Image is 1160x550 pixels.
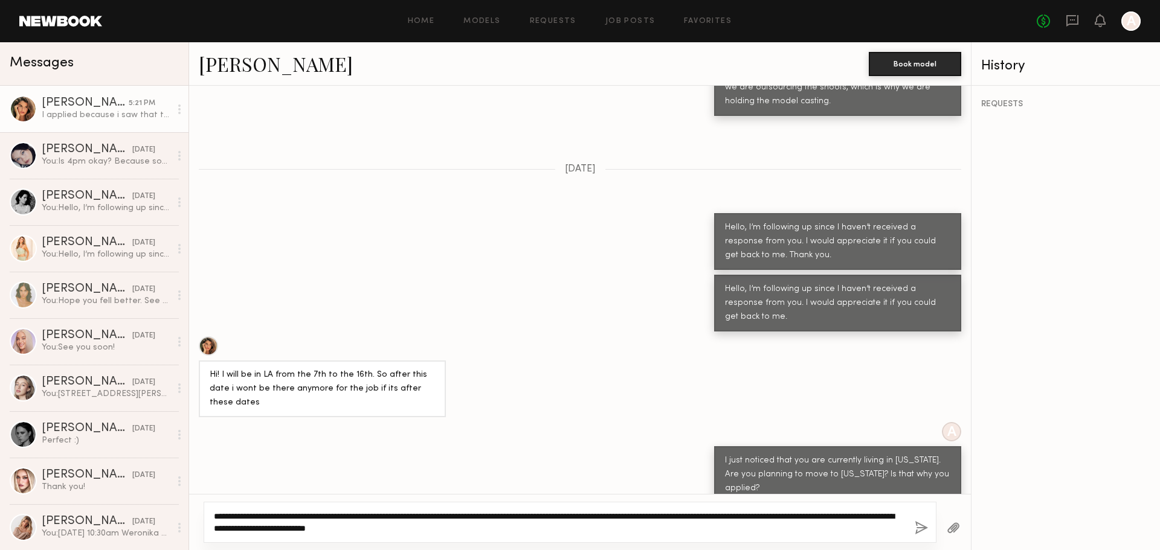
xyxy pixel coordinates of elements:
div: [DATE] [132,237,155,249]
div: You: Hope you fell better. See you that day. [42,295,170,307]
div: REQUESTS [981,100,1150,109]
div: [PERSON_NAME] [42,190,132,202]
button: Book model [869,52,961,76]
div: [PERSON_NAME] [42,376,132,388]
div: [PERSON_NAME] [42,330,132,342]
div: [PERSON_NAME] [42,237,132,249]
div: [DATE] [132,516,155,528]
div: [PERSON_NAME] [42,283,132,295]
div: [DATE] [132,330,155,342]
div: I just noticed that you are currently living in [US_STATE]. Are you planning to move to [US_STATE... [725,454,950,496]
div: Hi! I will be in LA from the 7th to the 16th. So after this date i wont be there anymore for the ... [210,368,435,410]
div: [DATE] [132,377,155,388]
span: Messages [10,56,74,70]
div: [DATE] [132,191,155,202]
div: You: Is 4pm okay? Because someone has already taken the 3pm slot on the 7th. [42,156,170,167]
div: [PERSON_NAME] [42,97,129,109]
div: You: Hello, I’m following up since I haven’t received a response from you. I would appreciate it ... [42,202,170,214]
div: You: [DATE] 10:30am Weronika casting I marked scheduling for you. [42,528,170,539]
a: Home [408,18,435,25]
div: You: Hello, I’m following up since I haven’t received a response from you. I would appreciate it ... [42,249,170,260]
div: I applied because i saw that the dates matched when i will be there [42,109,170,121]
div: [PERSON_NAME] [42,144,132,156]
a: Models [463,18,500,25]
div: [DATE] [132,470,155,481]
span: [DATE] [565,164,596,174]
a: A [1121,11,1141,31]
div: [PERSON_NAME] [42,423,132,435]
div: Hello, I’m following up since I haven’t received a response from you. I would appreciate it if yo... [725,221,950,263]
a: Book model [869,58,961,68]
div: Perfect :) [42,435,170,446]
div: [PERSON_NAME] [42,469,132,481]
div: History [981,59,1150,73]
a: Favorites [684,18,732,25]
div: You: [STREET_ADDRESS][PERSON_NAME]. You are scheduled for casting [DATE] 3pm See you then. [42,388,170,400]
a: Job Posts [605,18,656,25]
a: [PERSON_NAME] [199,51,353,77]
div: You: See you soon! [42,342,170,353]
div: Hello, I’m following up since I haven’t received a response from you. I would appreciate it if yo... [725,283,950,324]
div: Thank you! [42,481,170,493]
div: [DATE] [132,284,155,295]
div: 5:21 PM [129,98,155,109]
div: [PERSON_NAME] [42,516,132,528]
div: [DATE] [132,144,155,156]
a: Requests [530,18,576,25]
div: [DATE] [132,423,155,435]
